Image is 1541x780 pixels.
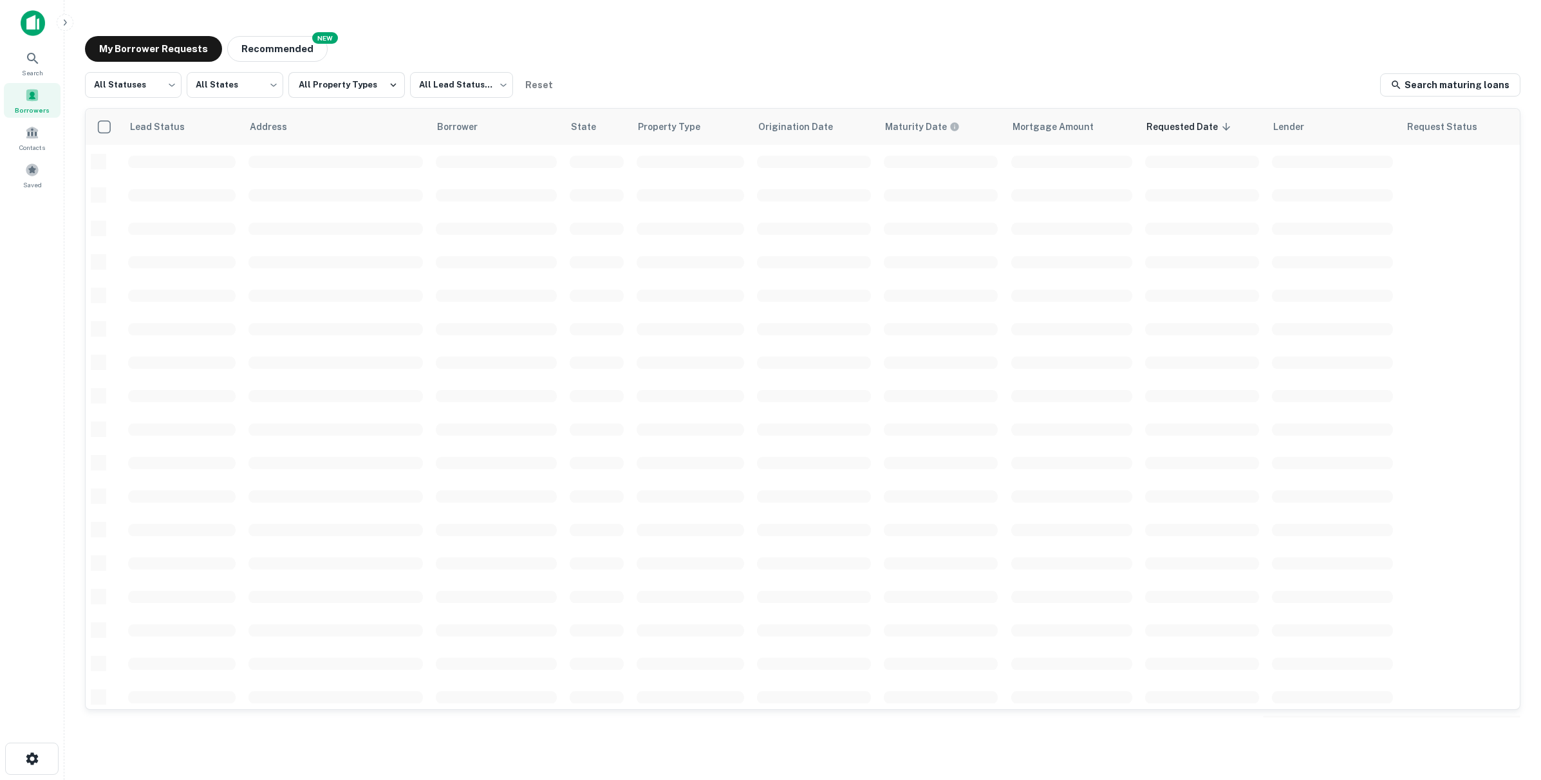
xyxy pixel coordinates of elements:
[429,109,563,145] th: Borrower
[751,109,877,145] th: Origination Date
[4,120,61,155] a: Contacts
[630,109,751,145] th: Property Type
[1380,73,1520,97] a: Search maturing loans
[15,105,50,115] span: Borrowers
[1013,119,1110,135] span: Mortgage Amount
[4,83,61,118] a: Borrowers
[122,109,242,145] th: Lead Status
[885,120,960,134] div: Maturity dates displayed may be estimated. Please contact the lender for the most accurate maturi...
[1265,109,1399,145] th: Lender
[23,180,42,190] span: Saved
[85,36,222,62] button: My Borrower Requests
[85,68,182,102] div: All Statuses
[571,119,613,135] span: State
[877,109,1004,145] th: Maturity dates displayed may be estimated. Please contact the lender for the most accurate maturi...
[1407,119,1495,135] span: Request Status
[638,119,717,135] span: Property Type
[4,46,61,80] a: Search
[288,72,405,98] button: All Property Types
[885,120,947,134] h6: Maturity Date
[1399,109,1520,145] th: Request Status
[885,120,976,134] span: Maturity dates displayed may be estimated. Please contact the lender for the most accurate maturi...
[1139,109,1265,145] th: Requested Date
[1005,109,1139,145] th: Mortgage Amount
[4,158,61,192] a: Saved
[1273,119,1321,135] span: Lender
[22,68,43,78] span: Search
[227,36,328,62] button: Recommended
[187,68,283,102] div: All States
[129,119,201,135] span: Lead Status
[563,109,630,145] th: State
[19,142,45,153] span: Contacts
[242,109,429,145] th: Address
[437,119,494,135] span: Borrower
[518,72,559,98] button: Reset
[312,32,338,44] div: NEW
[410,68,513,102] div: All Lead Statuses
[250,119,304,135] span: Address
[21,10,45,36] img: capitalize-icon.png
[758,119,850,135] span: Origination Date
[1146,119,1235,135] span: Requested Date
